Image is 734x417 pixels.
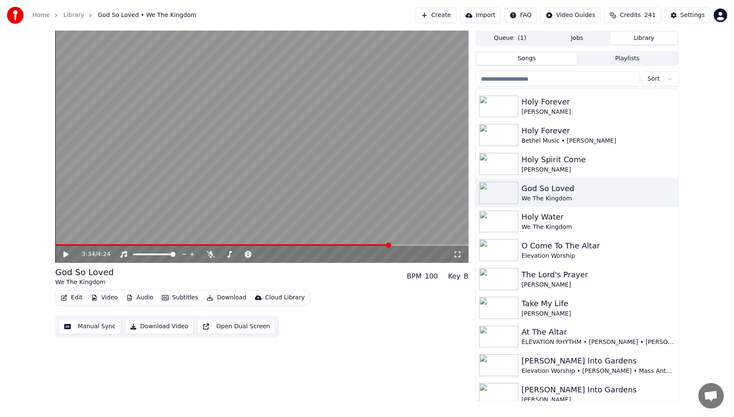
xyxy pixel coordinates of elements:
[522,281,675,289] div: [PERSON_NAME]
[7,7,24,24] img: youka
[522,240,675,252] div: O Come To The Altar
[518,34,526,42] span: ( 1 )
[544,32,611,45] button: Jobs
[197,319,276,334] button: Open Dual Screen
[407,271,421,282] div: BPM
[522,298,675,310] div: Take My Life
[604,8,661,23] button: Credits241
[522,183,675,194] div: God So Loved
[504,8,537,23] button: FAQ
[522,125,675,137] div: Holy Forever
[522,223,675,231] div: We The Kingdom
[522,166,675,174] div: [PERSON_NAME]
[59,319,121,334] button: Manual Sync
[57,292,86,304] button: Edit
[522,326,675,338] div: At The Altar
[665,8,710,23] button: Settings
[522,137,675,145] div: Bethel Music • [PERSON_NAME]
[97,250,110,259] span: 4:24
[477,32,544,45] button: Queue
[680,11,705,20] div: Settings
[620,11,641,20] span: Credits
[98,11,196,20] span: God So Loved • We The Kingdom
[577,53,678,65] button: Playlists
[477,53,577,65] button: Songs
[644,11,656,20] span: 241
[32,11,50,20] a: Home
[123,292,157,304] button: Audio
[522,96,675,108] div: Holy Forever
[540,8,601,23] button: Video Guides
[522,355,675,367] div: [PERSON_NAME] Into Gardens
[522,252,675,260] div: Elevation Worship
[63,11,84,20] a: Library
[203,292,250,304] button: Download
[610,32,678,45] button: Library
[265,293,305,302] div: Cloud Library
[698,383,724,409] div: Open chat
[82,250,95,259] span: 3:34
[522,396,675,404] div: [PERSON_NAME]
[522,269,675,281] div: The Lord's Prayer
[647,75,660,83] span: Sort
[522,310,675,318] div: [PERSON_NAME]
[522,211,675,223] div: Holy Water
[522,384,675,396] div: [PERSON_NAME] Into Gardens
[522,367,675,375] div: Elevation Worship • [PERSON_NAME] • Mass Anthem • Anthem Worship
[55,266,114,278] div: God So Loved
[124,319,194,334] button: Download Video
[522,154,675,166] div: Holy Spirit Come
[448,271,460,282] div: Key
[158,292,201,304] button: Subtitles
[88,292,121,304] button: Video
[32,11,197,20] nav: breadcrumb
[522,338,675,347] div: ELEVATION RHYTHM • [PERSON_NAME] • [PERSON_NAME]
[415,8,457,23] button: Create
[460,8,501,23] button: Import
[464,271,469,282] div: B
[522,108,675,116] div: [PERSON_NAME]
[522,194,675,203] div: We The Kingdom
[425,271,438,282] div: 100
[82,250,102,259] div: /
[55,278,114,287] div: We The Kingdom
